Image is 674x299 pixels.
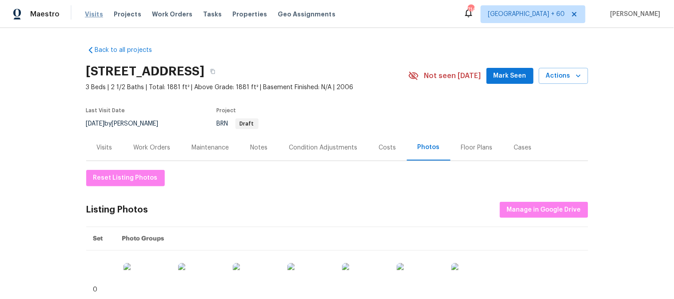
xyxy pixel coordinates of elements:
[468,5,474,14] div: 714
[289,143,358,152] div: Condition Adjustments
[217,108,236,113] span: Project
[487,68,534,84] button: Mark Seen
[86,118,169,129] div: by [PERSON_NAME]
[424,71,481,80] span: Not seen [DATE]
[507,205,581,216] span: Manage in Google Drive
[85,10,103,19] span: Visits
[232,10,267,19] span: Properties
[30,10,60,19] span: Maestro
[546,71,581,82] span: Actions
[134,143,171,152] div: Work Orders
[461,143,493,152] div: Floor Plans
[488,10,565,19] span: [GEOGRAPHIC_DATA] + 60
[97,143,112,152] div: Visits
[205,63,221,79] button: Copy Address
[217,121,259,127] span: BRN
[86,83,408,92] span: 3 Beds | 2 1/2 Baths | Total: 1881 ft² | Above Grade: 1881 ft² | Basement Finished: N/A | 2006
[86,46,171,55] a: Back to all projects
[203,11,222,17] span: Tasks
[86,67,205,76] h2: [STREET_ADDRESS]
[607,10,661,19] span: [PERSON_NAME]
[379,143,396,152] div: Costs
[278,10,335,19] span: Geo Assignments
[236,121,258,126] span: Draft
[539,68,588,84] button: Actions
[152,10,192,19] span: Work Orders
[86,227,115,251] th: Set
[500,202,588,218] button: Manage in Google Drive
[115,227,588,251] th: Photo Groups
[494,71,526,82] span: Mark Seen
[192,143,229,152] div: Maintenance
[114,10,141,19] span: Projects
[86,108,125,113] span: Last Visit Date
[251,143,268,152] div: Notes
[514,143,532,152] div: Cases
[86,205,148,214] div: Listing Photos
[418,143,440,152] div: Photos
[86,170,165,186] button: Reset Listing Photos
[93,173,158,184] span: Reset Listing Photos
[86,121,105,127] span: [DATE]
